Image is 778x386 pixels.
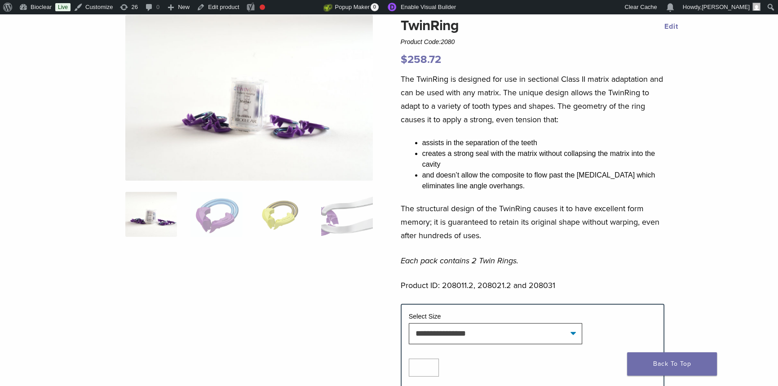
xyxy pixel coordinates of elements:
li: assists in the separation of the teeth [422,138,665,148]
img: TwinRing - Image 3 [256,192,307,237]
span: [PERSON_NAME] [702,4,750,10]
a: Edit [664,22,678,31]
li: creates a strong seal with the matrix without collapsing the matrix into the cavity [422,148,665,170]
label: Select Size [409,313,441,320]
a: Back To Top [627,352,717,376]
h1: TwinRing [401,15,665,36]
bdi: 258.72 [401,53,441,66]
span: 2080 [441,38,455,45]
img: Twin Ring Series [125,15,373,181]
img: TwinRing - Image 4 [321,192,373,237]
p: Product ID: 208011.2, 208021.2 and 208031 [401,279,665,292]
img: Views over 48 hours. Click for more Jetpack Stats. [273,2,323,13]
span: Product Code: [401,38,455,45]
em: Each pack contains 2 Twin Rings. [401,256,518,266]
span: $ [401,53,407,66]
a: Live [55,3,71,11]
li: and doesn’t allow the composite to flow past the [MEDICAL_DATA] which eliminates line angle overh... [422,170,665,191]
div: Focus keyphrase not set [260,4,265,10]
img: TwinRing - Image 2 [190,192,242,237]
p: The structural design of the TwinRing causes it to have excellent form memory; it is guaranteed t... [401,202,665,242]
img: Twin-Ring-Series-324x324.jpg [125,192,177,237]
span: 0 [371,3,379,11]
p: The TwinRing is designed for use in sectional Class II matrix adaptation and can be used with any... [401,72,665,126]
